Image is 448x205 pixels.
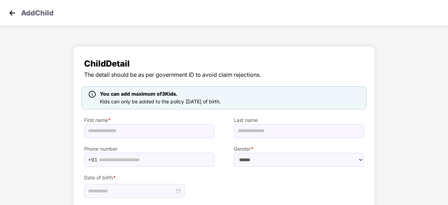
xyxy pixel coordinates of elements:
[84,70,364,79] span: The detail should be as per government ID to avoid claim rejections.
[234,145,364,153] label: Gender
[84,116,214,124] label: First name
[84,145,214,153] label: Phone number
[234,116,364,124] label: Last name
[84,57,364,70] span: Child Detail
[88,155,97,165] span: +91
[89,91,96,98] img: icon
[84,174,214,182] label: Date of birth
[21,8,54,16] p: Add Child
[7,8,18,18] img: svg+xml;base64,PHN2ZyB4bWxucz0iaHR0cDovL3d3dy53My5vcmcvMjAwMC9zdmciIHdpZHRoPSIzMCIgaGVpZ2h0PSIzMC...
[100,91,177,97] span: You can add maximum of 3 Kids.
[100,98,221,104] span: Kids can only be added to the policy [DATE] of birth.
